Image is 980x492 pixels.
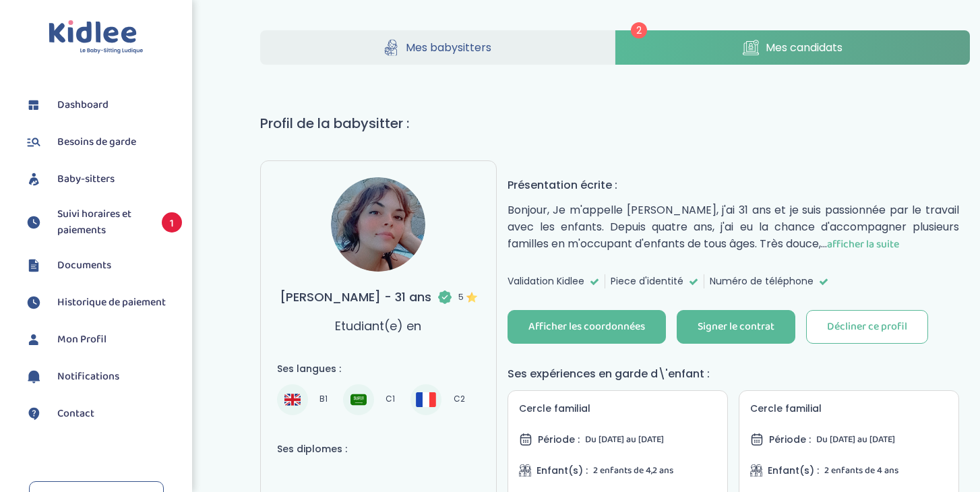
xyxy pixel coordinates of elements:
span: Besoins de garde [57,134,136,150]
p: Bonjour, Je m'appelle [PERSON_NAME], j'ai 31 ans et je suis passionnée par le travail avec les en... [508,202,959,253]
span: Documents [57,257,111,274]
span: Validation Kidlee [508,274,584,288]
img: profil.svg [24,330,44,350]
span: Dashboard [57,97,109,113]
a: Mes babysitters [260,30,615,65]
button: Décliner ce profil [806,310,928,344]
a: Documents [24,255,182,276]
span: Enfant(s) : [768,464,819,478]
span: Contact [57,406,94,422]
a: Mes candidats [615,30,970,65]
img: notification.svg [24,367,44,387]
h4: Ses expériences en garde d\'enfant : [508,365,959,382]
img: documents.svg [24,255,44,276]
img: avatar [331,177,425,272]
div: Décliner ce profil [827,319,907,335]
img: besoin.svg [24,132,44,152]
span: B1 [315,392,332,408]
div: Afficher les coordonnées [528,319,645,335]
a: Contact [24,404,182,424]
span: Notifications [57,369,119,385]
img: dashboard.svg [24,95,44,115]
img: Anglais [284,392,301,408]
p: Etudiant(e) en [335,317,421,335]
span: Numéro de téléphone [710,274,814,288]
button: Signer le contrat [677,310,795,344]
span: 2 [631,22,647,38]
h4: Ses diplomes : [277,442,480,456]
div: Signer le contrat [698,319,774,335]
h1: Profil de la babysitter : [260,113,970,133]
span: Période : [538,433,580,447]
span: C1 [381,392,400,408]
span: Du [DATE] au [DATE] [816,432,895,447]
span: 2 enfants de 4,2 ans [593,463,673,478]
img: logo.svg [49,20,144,55]
span: Historique de paiement [57,295,166,311]
a: Historique de paiement [24,293,182,313]
img: babysitters.svg [24,169,44,189]
img: Français [416,392,436,406]
span: Piece d'identité [611,274,683,288]
span: 5 [458,290,477,304]
span: Mes candidats [766,39,843,56]
span: Période : [769,433,811,447]
a: Baby-sitters [24,169,182,189]
img: suivihoraire.svg [24,212,44,233]
span: Enfant(s) : [537,464,588,478]
button: Afficher les coordonnées [508,310,666,344]
img: suivihoraire.svg [24,293,44,313]
span: afficher la suite [827,236,899,253]
a: Besoins de garde [24,132,182,152]
h3: [PERSON_NAME] - 31 ans [280,288,477,306]
span: C2 [448,392,469,408]
a: Suivi horaires et paiements 1 [24,206,182,239]
a: Mon Profil [24,330,182,350]
h4: Ses langues : [277,362,480,376]
h5: Cercle familial [519,402,716,416]
span: Suivi horaires et paiements [57,206,148,239]
span: Du [DATE] au [DATE] [585,432,664,447]
span: Mon Profil [57,332,106,348]
span: 1 [162,212,182,233]
span: 2 enfants de 4 ans [824,463,898,478]
h4: Présentation écrite : [508,177,959,193]
a: Notifications [24,367,182,387]
img: contact.svg [24,404,44,424]
img: Arabe [350,392,367,408]
span: Mes babysitters [406,39,491,56]
h5: Cercle familial [750,402,948,416]
a: Dashboard [24,95,182,115]
span: Baby-sitters [57,171,115,187]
